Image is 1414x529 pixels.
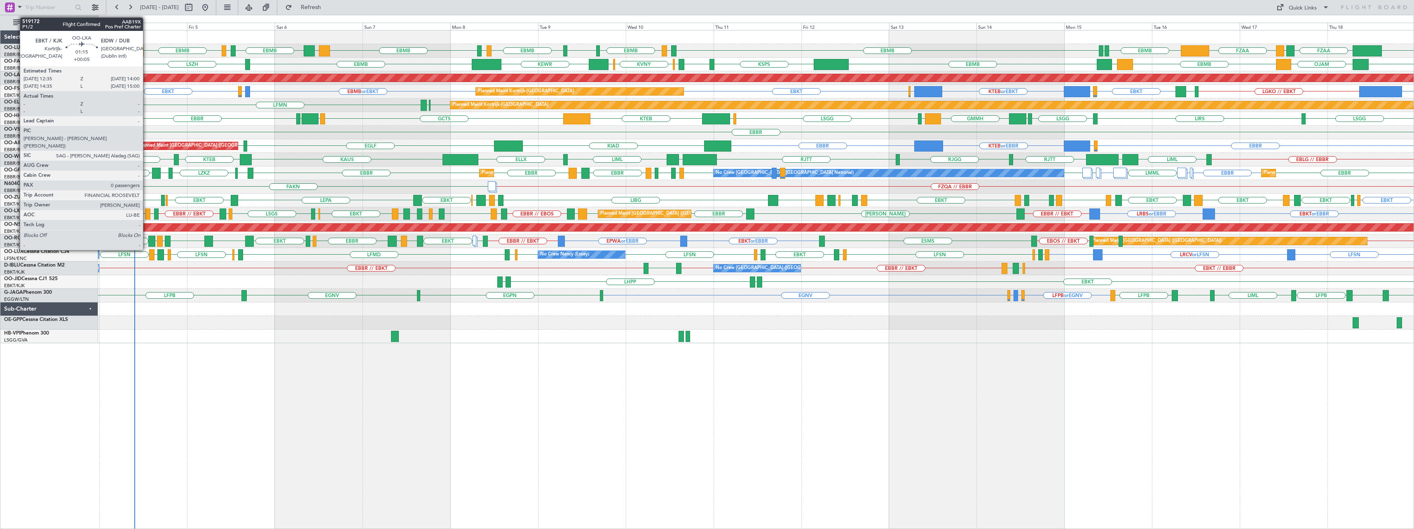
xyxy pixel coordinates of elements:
a: OO-FSXFalcon 7X [4,86,46,91]
div: Sat 13 [889,23,977,30]
a: OO-JIDCessna CJ1 525 [4,276,58,281]
div: Thu 4 [99,23,187,30]
span: OO-LAH [4,73,24,77]
a: EBKT/KJK [4,283,25,289]
a: EBBR/BRU [4,147,26,153]
div: Sat 6 [275,23,363,30]
div: [DATE] [100,16,114,23]
span: OO-JID [4,276,21,281]
a: EBKT/KJK [4,228,25,234]
div: Thu 11 [714,23,801,30]
div: Fri 5 [187,23,275,30]
a: EBBR/BRU [4,51,26,58]
button: Refresh [281,1,331,14]
a: EBKT/KJK [4,201,25,207]
div: Sun 7 [363,23,450,30]
a: HB-VPIPhenom 300 [4,331,49,336]
span: OO-ZUN [4,195,25,200]
div: Unplanned Maint [GEOGRAPHIC_DATA] ([GEOGRAPHIC_DATA] National) [133,140,288,152]
a: EBKT/KJK [4,92,25,98]
a: G-JAGAPhenom 300 [4,290,52,295]
div: Owner Melsbroek Air Base [116,44,172,57]
a: EBBR/BRU [4,65,26,71]
div: Tue 16 [1152,23,1240,30]
div: No Crew [GEOGRAPHIC_DATA] ([GEOGRAPHIC_DATA] National) [716,167,854,179]
a: OO-LUXCessna Citation CJ4 [4,249,69,254]
span: OO-VSF [4,127,23,132]
div: Planned Maint Kortrijk-[GEOGRAPHIC_DATA] [478,85,574,98]
span: OO-LXA [4,208,23,213]
a: OO-GPEFalcon 900EX EASy II [4,168,73,173]
div: Sun 14 [976,23,1064,30]
a: OO-ELKFalcon 8X [4,100,45,105]
a: OO-LAHFalcon 7X [4,73,47,77]
a: OO-LXACessna Citation CJ4 [4,208,69,213]
a: OE-GPPCessna Citation XLS [4,317,68,322]
a: OO-ROKCessna Citation CJ4 [4,236,70,241]
span: OO-NSG [4,222,25,227]
button: All Aircraft [9,16,89,29]
a: EBBR/BRU [4,79,26,85]
a: EBKT/KJK [4,215,25,221]
a: LSGG/GVA [4,337,28,343]
span: OE-GPP [4,317,22,322]
a: EBKT/KJK [4,242,25,248]
a: OO-NSGCessna Citation CJ4 [4,222,70,227]
a: EBBR/BRU [4,174,26,180]
a: EBBR/BRU [4,106,26,112]
a: OO-WLPGlobal 5500 [4,154,52,159]
input: Trip Number [25,1,73,14]
span: D-IBLU [4,263,20,268]
div: Planned Maint Kortrijk-[GEOGRAPHIC_DATA] [452,99,548,111]
div: Owner Melsbroek Air Base [116,58,172,70]
a: EBBR/BRU [4,187,26,194]
span: OO-HHO [4,113,26,118]
span: OO-WLP [4,154,24,159]
div: Mon 8 [450,23,538,30]
span: OO-LUM [4,45,25,50]
a: OO-VSFFalcon 8X [4,127,46,132]
span: N604GF [4,181,23,186]
span: OO-ROK [4,236,25,241]
span: All Aircraft [21,20,87,26]
span: OO-FSX [4,86,23,91]
div: Tue 9 [538,23,626,30]
a: EBKT/KJK [4,269,25,275]
span: G-JAGA [4,290,23,295]
span: OO-LUX [4,249,23,254]
a: EGGW/LTN [4,296,29,302]
div: Wed 17 [1240,23,1327,30]
a: LFSN/ENC [4,255,27,262]
button: Quick Links [1272,1,1333,14]
a: OO-HHOFalcon 8X [4,113,48,118]
div: No Crew [GEOGRAPHIC_DATA] ([GEOGRAPHIC_DATA] National) [716,262,854,274]
div: Fri 12 [801,23,889,30]
div: Quick Links [1289,4,1317,12]
a: OO-AIEFalcon 7X [4,140,44,145]
div: No Crew Nancy (Essey) [540,248,589,261]
span: OO-ELK [4,100,23,105]
span: [DATE] - [DATE] [140,4,179,11]
span: Refresh [294,5,328,10]
span: OO-AIE [4,140,22,145]
span: OO-FAE [4,59,23,64]
a: EBBR/BRU [4,119,26,126]
div: Planned Maint [GEOGRAPHIC_DATA] ([GEOGRAPHIC_DATA]) [1092,235,1222,247]
div: Planned Maint [GEOGRAPHIC_DATA] ([GEOGRAPHIC_DATA] National) [482,167,631,179]
a: EBBR/BRU [4,160,26,166]
a: N604GFChallenger 604 [4,181,59,186]
a: OO-LUMFalcon 7X [4,45,47,50]
div: Planned Maint [GEOGRAPHIC_DATA] ([GEOGRAPHIC_DATA] National) [1264,167,1413,179]
div: Wed 10 [626,23,714,30]
a: OO-ZUNCessna Citation CJ4 [4,195,70,200]
span: HB-VPI [4,331,20,336]
a: D-IBLUCessna Citation M2 [4,263,65,268]
div: Planned Maint [GEOGRAPHIC_DATA] ([GEOGRAPHIC_DATA] National) [600,208,749,220]
div: Mon 15 [1064,23,1152,30]
a: EBBR/BRU [4,133,26,139]
span: OO-GPE [4,168,23,173]
a: OO-FAEFalcon 7X [4,59,46,64]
